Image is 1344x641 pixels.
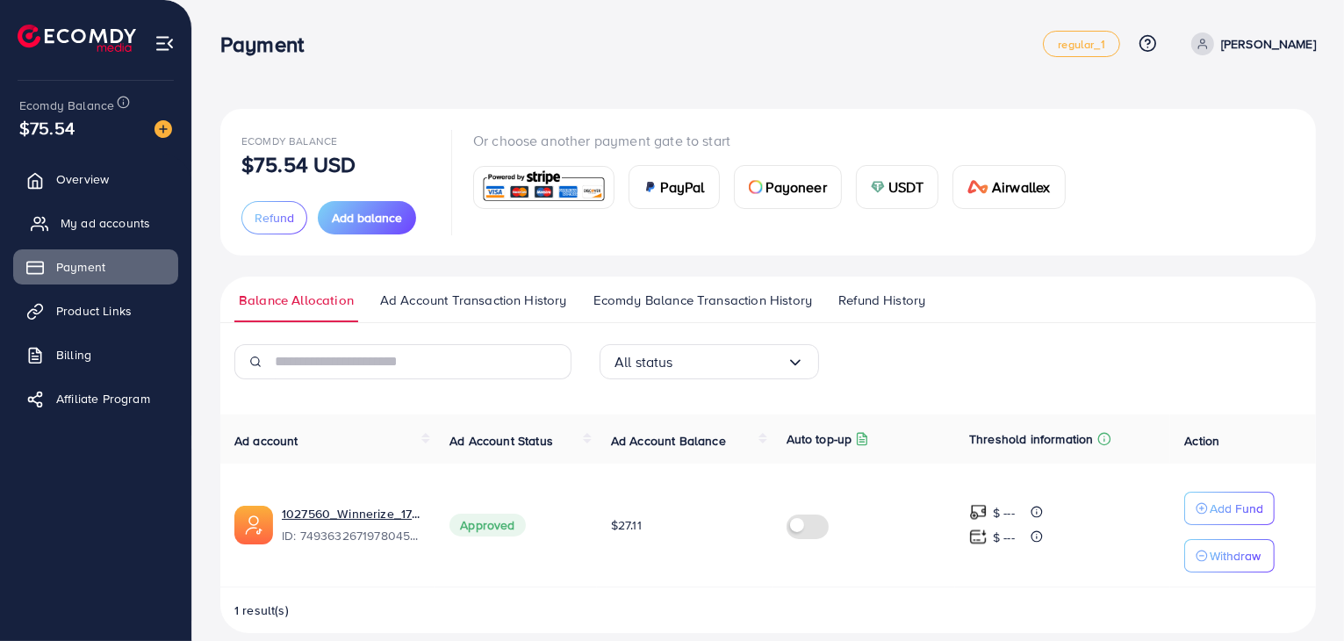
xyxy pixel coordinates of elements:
[643,180,658,194] img: card
[241,201,307,234] button: Refund
[220,32,318,57] h3: Payment
[993,502,1015,523] p: $ ---
[241,154,356,175] p: $75.54 USD
[1058,39,1104,50] span: regular_1
[766,176,827,198] span: Payoneer
[1043,31,1119,57] a: regular_1
[629,165,720,209] a: cardPayPal
[449,432,553,450] span: Ad Account Status
[155,120,172,138] img: image
[967,180,988,194] img: card
[19,115,75,140] span: $75.54
[380,291,567,310] span: Ad Account Transaction History
[952,165,1065,209] a: cardAirwallex
[992,176,1050,198] span: Airwallex
[611,516,642,534] span: $27.11
[234,601,289,619] span: 1 result(s)
[13,249,178,284] a: Payment
[18,25,136,52] img: logo
[1184,432,1219,450] span: Action
[282,505,421,522] a: 1027560_Winnerize_1744747938584
[155,33,175,54] img: menu
[255,209,294,227] span: Refund
[1184,539,1275,573] button: Withdraw
[61,214,150,232] span: My ad accounts
[13,162,178,197] a: Overview
[473,130,1080,151] p: Or choose another payment gate to start
[479,169,608,206] img: card
[969,503,988,522] img: top-up amount
[969,528,988,546] img: top-up amount
[473,166,615,209] a: card
[993,527,1015,548] p: $ ---
[673,349,787,376] input: Search for option
[282,527,421,544] span: ID: 7493632671978045448
[13,337,178,372] a: Billing
[56,302,132,320] span: Product Links
[13,293,178,328] a: Product Links
[56,346,91,364] span: Billing
[234,506,273,544] img: ic-ads-acc.e4c84228.svg
[56,390,150,407] span: Affiliate Program
[1210,498,1263,519] p: Add Fund
[239,291,354,310] span: Balance Allocation
[856,165,939,209] a: cardUSDT
[969,429,1093,450] p: Threshold information
[318,201,416,234] button: Add balance
[871,180,885,194] img: card
[56,258,105,276] span: Payment
[1184,492,1275,525] button: Add Fund
[615,349,673,376] span: All status
[600,344,819,379] div: Search for option
[19,97,114,114] span: Ecomdy Balance
[234,432,298,450] span: Ad account
[241,133,337,148] span: Ecomdy Balance
[749,180,763,194] img: card
[449,514,525,537] span: Approved
[661,176,705,198] span: PayPal
[1210,545,1261,566] p: Withdraw
[611,432,726,450] span: Ad Account Balance
[1221,33,1316,54] p: [PERSON_NAME]
[332,209,402,227] span: Add balance
[282,505,421,545] div: <span class='underline'>1027560_Winnerize_1744747938584</span></br>7493632671978045448
[593,291,812,310] span: Ecomdy Balance Transaction History
[888,176,924,198] span: USDT
[734,165,842,209] a: cardPayoneer
[787,429,852,450] p: Auto top-up
[13,381,178,416] a: Affiliate Program
[1184,32,1316,55] a: [PERSON_NAME]
[13,205,178,241] a: My ad accounts
[1269,562,1331,628] iframe: Chat
[838,291,925,310] span: Refund History
[56,170,109,188] span: Overview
